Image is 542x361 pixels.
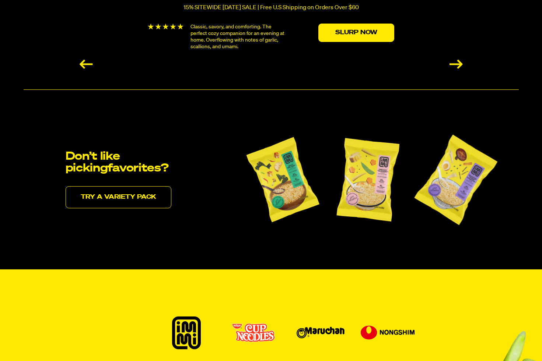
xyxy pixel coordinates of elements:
img: immi Creamy Chicken [331,128,405,231]
img: immi Spicy Red Miso [241,128,325,231]
p: Classic, savory, and comforting. The perfect cozy companion for an evening at home. Overflowing w... [190,24,287,50]
img: Maruchan [297,327,345,339]
p: 15% SITEWIDE [DATE] SALE | Free U.S Shipping on Orders Over $60 [183,4,359,11]
img: immi [172,316,201,350]
div: Previous slide [80,60,93,69]
img: immi Roasted Pork Tonkotsu [411,128,500,231]
a: Try a variety pack [66,186,171,208]
h2: Don’t like picking favorites? [66,151,183,174]
a: Slurp Now [318,24,394,42]
img: Nongshim [361,326,415,340]
img: Cup Noodles [232,323,275,342]
div: Next slide [450,60,463,69]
